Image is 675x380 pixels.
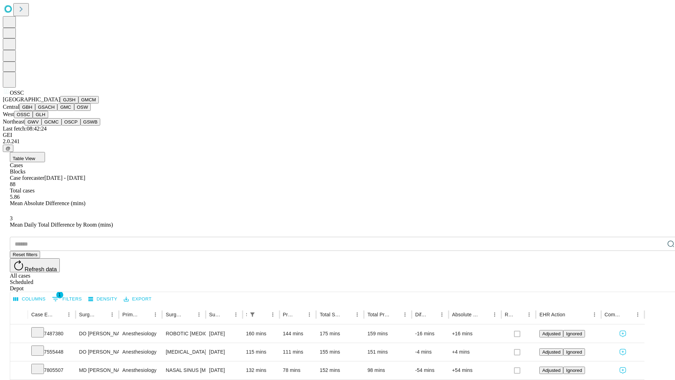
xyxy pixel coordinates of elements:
[97,310,107,319] button: Sort
[6,146,11,151] span: @
[141,310,150,319] button: Sort
[194,310,204,319] button: Menu
[60,96,78,103] button: GJSH
[283,312,294,317] div: Predicted In Room Duration
[3,132,672,138] div: GEI
[320,312,342,317] div: Total Scheduled Duration
[3,119,25,125] span: Northeast
[566,349,582,355] span: Ignored
[539,367,563,374] button: Adjusted
[10,251,40,258] button: Reset filters
[320,361,360,379] div: 152 mins
[81,118,101,126] button: GSWB
[563,367,585,374] button: Ignored
[246,325,276,343] div: 160 mins
[54,310,64,319] button: Sort
[50,293,84,305] button: Show filters
[3,145,13,152] button: @
[295,310,304,319] button: Sort
[12,294,47,305] button: Select columns
[490,310,500,319] button: Menu
[74,103,91,111] button: OSW
[367,312,390,317] div: Total Predicted Duration
[3,96,60,102] span: [GEOGRAPHIC_DATA]
[166,325,202,343] div: ROBOTIC [MEDICAL_DATA] KNEE TOTAL
[44,175,85,181] span: [DATE] - [DATE]
[542,368,560,373] span: Adjusted
[10,152,45,162] button: Table View
[367,343,408,361] div: 151 mins
[209,312,220,317] div: Surgery Date
[390,310,400,319] button: Sort
[539,312,565,317] div: EHR Action
[122,294,153,305] button: Export
[542,331,560,336] span: Adjusted
[3,126,47,132] span: Last fetch: 08:42:24
[10,181,15,187] span: 88
[14,328,24,340] button: Expand
[25,118,41,126] button: GWV
[320,325,360,343] div: 175 mins
[10,175,44,181] span: Case forecaster
[539,348,563,356] button: Adjusted
[14,111,33,118] button: OSSC
[283,361,313,379] div: 78 mins
[480,310,490,319] button: Sort
[31,325,72,343] div: 7487380
[514,310,524,319] button: Sort
[79,343,115,361] div: DO [PERSON_NAME] [PERSON_NAME] Do
[122,361,159,379] div: Anesthesiology
[524,310,534,319] button: Menu
[304,310,314,319] button: Menu
[415,361,445,379] div: -54 mins
[415,312,426,317] div: Difference
[79,361,115,379] div: MD [PERSON_NAME] [PERSON_NAME] Md
[246,343,276,361] div: 115 mins
[31,312,53,317] div: Case Epic Id
[150,310,160,319] button: Menu
[13,156,35,161] span: Table View
[35,103,57,111] button: GSACH
[19,103,35,111] button: GBH
[566,331,582,336] span: Ignored
[231,310,241,319] button: Menu
[79,325,115,343] div: DO [PERSON_NAME] [PERSON_NAME] Do
[209,325,239,343] div: [DATE]
[57,103,74,111] button: GMC
[3,111,14,117] span: West
[437,310,447,319] button: Menu
[590,310,599,319] button: Menu
[25,266,57,272] span: Refresh data
[258,310,268,319] button: Sort
[633,310,643,319] button: Menu
[33,111,48,118] button: GLH
[107,310,117,319] button: Menu
[452,343,498,361] div: +4 mins
[10,215,13,221] span: 3
[566,368,582,373] span: Ignored
[246,361,276,379] div: 132 mins
[166,361,202,379] div: NASAL SINUS [MEDICAL_DATA] WITH [MEDICAL_DATA] TOTAL
[268,310,278,319] button: Menu
[41,118,62,126] button: GCMC
[542,349,560,355] span: Adjusted
[10,188,34,194] span: Total cases
[367,325,408,343] div: 159 mins
[247,310,257,319] button: Show filters
[320,343,360,361] div: 155 mins
[3,104,19,110] span: Central
[78,96,99,103] button: GMCM
[3,138,672,145] div: 2.0.241
[505,312,514,317] div: Resolved in EHR
[31,343,72,361] div: 7555448
[10,90,24,96] span: OSSC
[10,222,113,228] span: Mean Daily Total Difference by Room (mins)
[283,325,313,343] div: 144 mins
[427,310,437,319] button: Sort
[283,343,313,361] div: 111 mins
[64,310,74,319] button: Menu
[86,294,119,305] button: Density
[184,310,194,319] button: Sort
[10,200,85,206] span: Mean Absolute Difference (mins)
[62,118,81,126] button: OSCP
